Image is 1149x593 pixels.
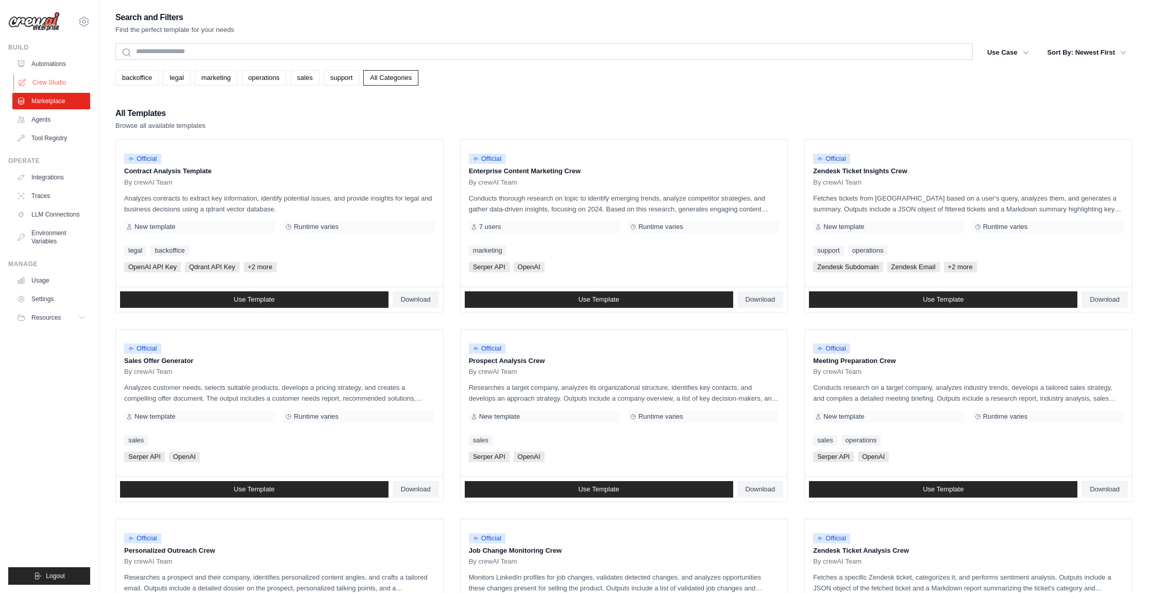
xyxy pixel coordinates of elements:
[813,356,1124,366] p: Meeting Preparation Crew
[465,291,733,308] a: Use Template
[124,557,173,566] span: By crewAI Team
[944,262,977,272] span: +2 more
[46,572,65,580] span: Logout
[469,245,506,256] a: marketing
[195,70,238,86] a: marketing
[8,157,90,165] div: Operate
[12,272,90,289] a: Usage
[13,74,91,91] a: Crew Studio
[124,178,173,187] span: By crewAI Team
[115,121,206,131] p: Browse all available templates
[578,485,619,493] span: Use Template
[124,343,161,354] span: Official
[813,557,861,566] span: By crewAI Team
[813,178,861,187] span: By crewAI Team
[465,481,733,498] a: Use Template
[1041,43,1133,62] button: Sort By: Newest First
[813,368,861,376] span: By crewAI Team
[823,223,864,231] span: New template
[12,225,90,250] a: Environment Variables
[983,223,1028,231] span: Runtime varies
[294,223,339,231] span: Runtime varies
[923,485,964,493] span: Use Template
[983,413,1028,421] span: Runtime varies
[169,452,200,462] span: OpenAI
[12,93,90,109] a: Marketplace
[115,10,234,25] h2: Search and Filters
[124,368,173,376] span: By crewAI Team
[514,452,545,462] span: OpenAI
[1090,295,1120,304] span: Download
[12,130,90,146] a: Tool Registry
[813,193,1124,215] p: Fetches tickets from [GEOGRAPHIC_DATA] based on a user's query, analyzes them, and generates a su...
[923,295,964,304] span: Use Template
[363,70,418,86] a: All Categories
[124,382,435,404] p: Analyzes customer needs, selects suitable products, develops a pricing strategy, and creates a co...
[469,452,510,462] span: Serper API
[479,413,520,421] span: New template
[1082,291,1128,308] a: Download
[469,193,780,215] p: Conducts thorough research on topic to identify emerging trends, analyze competitor strategies, a...
[813,435,837,446] a: sales
[120,481,388,498] a: Use Template
[324,70,359,86] a: support
[31,314,61,322] span: Resources
[124,154,161,164] span: Official
[242,70,286,86] a: operations
[124,193,435,215] p: Analyzes contracts to extract key information, identify potential issues, and provide insights fo...
[124,166,435,176] p: Contract Analysis Template
[8,567,90,585] button: Logout
[234,485,275,493] span: Use Template
[1090,485,1120,493] span: Download
[244,262,277,272] span: +2 more
[12,188,90,204] a: Traces
[823,413,864,421] span: New template
[848,245,888,256] a: operations
[163,70,190,86] a: legal
[469,166,780,176] p: Enterprise Content Marketing Crew
[115,70,159,86] a: backoffice
[638,413,683,421] span: Runtime varies
[1082,481,1128,498] a: Download
[469,435,493,446] a: sales
[746,485,775,493] span: Download
[813,245,843,256] a: support
[12,169,90,186] a: Integrations
[120,291,388,308] a: Use Template
[858,452,889,462] span: OpenAI
[813,382,1124,404] p: Conducts research on a target company, analyzes industry trends, develops a tailored sales strate...
[841,435,881,446] a: operations
[401,485,431,493] span: Download
[401,295,431,304] span: Download
[291,70,319,86] a: sales
[469,356,780,366] p: Prospect Analysis Crew
[134,223,175,231] span: New template
[8,260,90,268] div: Manage
[115,106,206,121] h2: All Templates
[809,291,1077,308] a: Use Template
[813,262,883,272] span: Zendesk Subdomain
[234,295,275,304] span: Use Template
[134,413,175,421] span: New template
[124,262,181,272] span: OpenAI API Key
[115,25,234,35] p: Find the perfect template for your needs
[185,262,240,272] span: Qdrant API Key
[150,245,189,256] a: backoffice
[124,356,435,366] p: Sales Offer Generator
[124,452,165,462] span: Serper API
[813,452,854,462] span: Serper API
[887,262,940,272] span: Zendesk Email
[813,154,850,164] span: Official
[514,262,545,272] span: OpenAI
[813,166,1124,176] p: Zendesk Ticket Insights Crew
[737,291,784,308] a: Download
[12,56,90,72] a: Automations
[469,533,506,543] span: Official
[469,382,780,404] p: Researches a target company, analyzes its organizational structure, identifies key contacts, and ...
[294,413,339,421] span: Runtime varies
[12,206,90,223] a: LLM Connections
[469,343,506,354] span: Official
[746,295,775,304] span: Download
[813,533,850,543] span: Official
[981,43,1035,62] button: Use Case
